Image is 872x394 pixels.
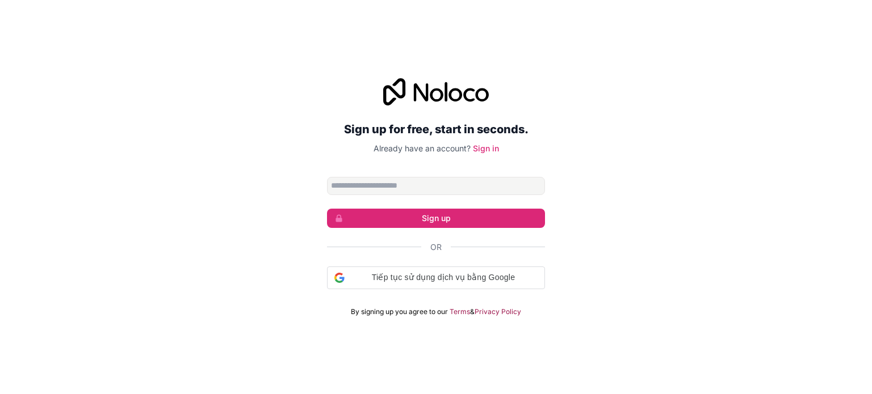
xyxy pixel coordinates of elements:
[327,177,545,195] input: Email address
[374,143,471,153] span: Already have an account?
[430,242,442,253] span: Or
[327,119,545,139] h2: Sign up for free, start in seconds.
[473,143,499,153] a: Sign in
[327,266,545,289] div: Tiếp tục sử dụng dịch vụ bằng Google
[321,288,551,313] iframe: Nút Đăng nhập bằng Google
[349,272,538,283] span: Tiếp tục sử dụng dịch vụ bằng Google
[327,209,545,228] button: Sign up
